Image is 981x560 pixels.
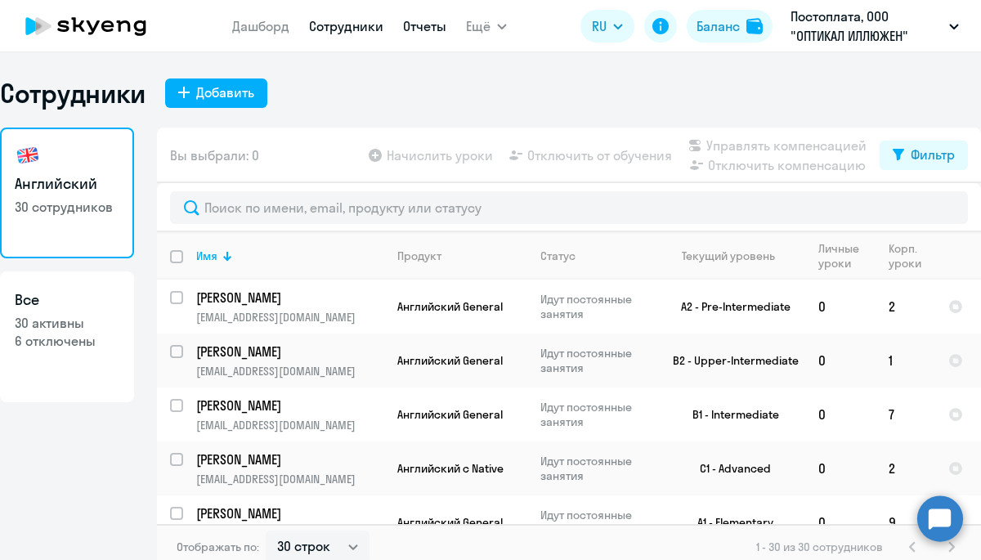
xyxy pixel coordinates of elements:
[15,289,119,311] h3: Все
[805,388,876,441] td: 0
[540,292,652,321] p: Идут постоянные занятия
[818,241,875,271] div: Личные уроки
[540,454,652,483] p: Идут постоянные занятия
[196,504,381,522] p: [PERSON_NAME]
[196,249,383,263] div: Имя
[196,249,217,263] div: Имя
[876,388,935,441] td: 7
[653,495,805,549] td: A1 - Elementary
[15,314,119,332] p: 30 активны
[177,540,259,554] span: Отображать по:
[196,396,381,414] p: [PERSON_NAME]
[170,191,968,224] input: Поиск по имени, email, продукту или статусу
[782,7,967,46] button: Постоплата, ООО "ОПТИКАЛ ИЛЛЮЖЕН"
[196,472,383,486] p: [EMAIL_ADDRESS][DOMAIN_NAME]
[165,78,267,108] button: Добавить
[889,241,934,271] div: Корп. уроки
[403,18,446,34] a: Отчеты
[15,173,119,195] h3: Английский
[805,280,876,334] td: 0
[196,418,383,432] p: [EMAIL_ADDRESS][DOMAIN_NAME]
[397,249,526,263] div: Продукт
[15,332,119,350] p: 6 отключены
[466,10,507,43] button: Ещё
[682,249,775,263] div: Текущий уровень
[756,540,883,554] span: 1 - 30 из 30 сотрудников
[397,353,503,368] span: Английский General
[397,461,504,476] span: Английский с Native
[397,407,503,422] span: Английский General
[876,334,935,388] td: 1
[653,441,805,495] td: C1 - Advanced
[397,299,503,314] span: Английский General
[697,16,740,36] div: Баланс
[15,142,41,168] img: english
[196,289,383,307] a: [PERSON_NAME]
[15,198,119,216] p: 30 сотрудников
[805,441,876,495] td: 0
[889,241,921,271] div: Корп. уроки
[397,515,503,530] span: Английский General
[196,343,381,361] p: [PERSON_NAME]
[196,83,254,102] div: Добавить
[397,249,441,263] div: Продукт
[196,343,383,361] a: [PERSON_NAME]
[196,504,383,522] a: [PERSON_NAME]
[540,400,652,429] p: Идут постоянные занятия
[540,249,652,263] div: Статус
[911,145,955,164] div: Фильтр
[592,16,607,36] span: RU
[580,10,634,43] button: RU
[540,346,652,375] p: Идут постоянные занятия
[466,16,490,36] span: Ещё
[666,249,804,263] div: Текущий уровень
[876,495,935,549] td: 9
[876,280,935,334] td: 2
[196,396,383,414] a: [PERSON_NAME]
[196,364,383,379] p: [EMAIL_ADDRESS][DOMAIN_NAME]
[876,441,935,495] td: 2
[196,450,381,468] p: [PERSON_NAME]
[746,18,763,34] img: balance
[540,249,576,263] div: Статус
[805,334,876,388] td: 0
[805,495,876,549] td: 0
[880,141,968,170] button: Фильтр
[170,146,259,165] span: Вы выбрали: 0
[196,310,383,325] p: [EMAIL_ADDRESS][DOMAIN_NAME]
[653,334,805,388] td: B2 - Upper-Intermediate
[687,10,773,43] button: Балансbalance
[653,388,805,441] td: B1 - Intermediate
[196,289,381,307] p: [PERSON_NAME]
[309,18,383,34] a: Сотрудники
[540,508,652,537] p: Идут постоянные занятия
[232,18,289,34] a: Дашборд
[791,7,943,46] p: Постоплата, ООО "ОПТИКАЛ ИЛЛЮЖЕН"
[818,241,860,271] div: Личные уроки
[196,450,383,468] a: [PERSON_NAME]
[653,280,805,334] td: A2 - Pre-Intermediate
